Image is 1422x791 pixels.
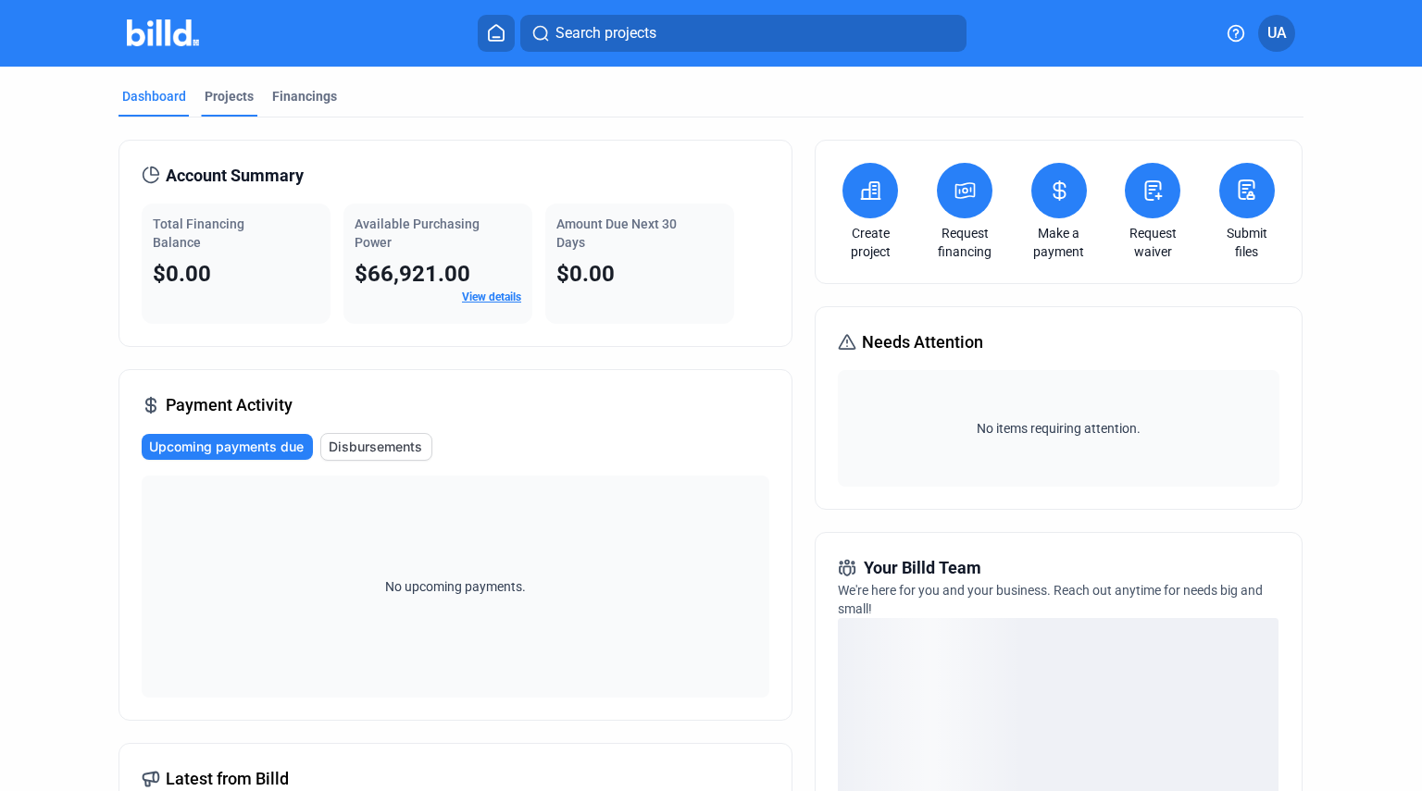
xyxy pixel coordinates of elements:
[1120,224,1185,261] a: Request waiver
[142,434,313,460] button: Upcoming payments due
[1215,224,1279,261] a: Submit files
[1258,15,1295,52] button: UA
[864,555,981,581] span: Your Billd Team
[329,438,422,456] span: Disbursements
[556,216,677,250] span: Amount Due Next 30 Days
[122,87,186,105] div: Dashboard
[520,15,967,52] button: Search projects
[166,392,293,418] span: Payment Activity
[272,87,337,105] div: Financings
[320,433,432,461] button: Disbursements
[153,261,211,287] span: $0.00
[845,419,1271,438] span: No items requiring attention.
[556,261,615,287] span: $0.00
[932,224,997,261] a: Request financing
[355,261,470,287] span: $66,921.00
[127,19,200,46] img: Billd Company Logo
[555,22,656,44] span: Search projects
[462,290,521,303] a: View details
[153,216,244,250] span: Total Financing Balance
[373,577,538,596] span: No upcoming payments.
[838,224,903,261] a: Create project
[1027,224,1091,261] a: Make a payment
[838,583,1263,616] span: We're here for you and your business. Reach out anytime for needs big and small!
[205,87,254,105] div: Projects
[149,438,304,456] span: Upcoming payments due
[862,329,983,355] span: Needs Attention
[166,163,304,189] span: Account Summary
[355,216,480,250] span: Available Purchasing Power
[1267,22,1287,44] span: UA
